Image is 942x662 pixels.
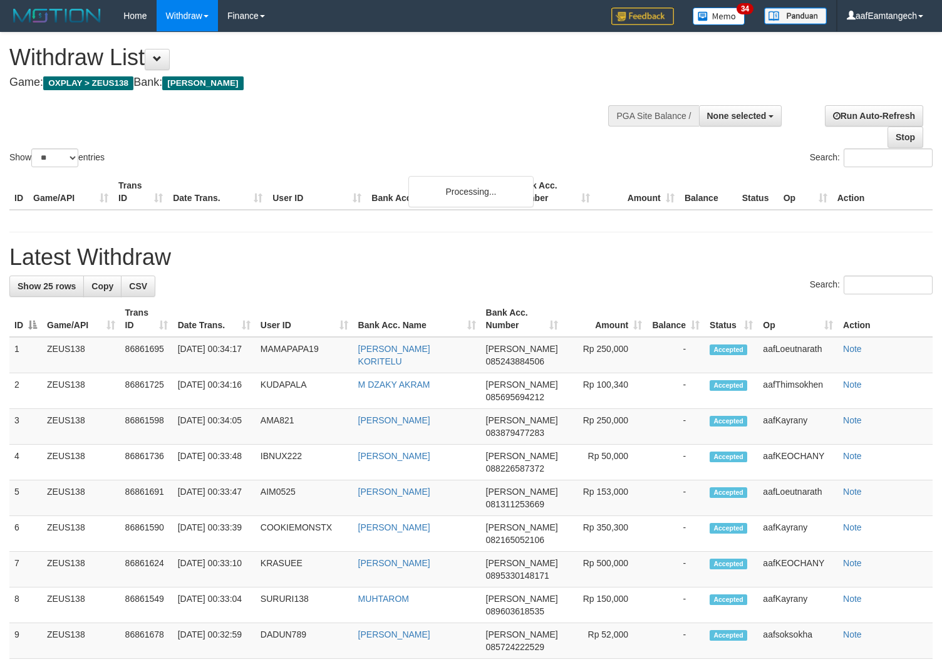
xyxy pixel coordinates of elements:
td: - [647,587,705,623]
td: 2 [9,373,42,409]
td: aafsoksokha [758,623,838,659]
td: 9 [9,623,42,659]
th: Action [832,174,933,210]
span: Accepted [710,344,747,355]
td: - [647,337,705,373]
td: [DATE] 00:33:48 [173,445,256,480]
span: Accepted [710,452,747,462]
th: Bank Acc. Name: activate to sort column ascending [353,301,481,337]
a: Note [843,451,862,461]
th: Bank Acc. Number: activate to sort column ascending [481,301,564,337]
td: [DATE] 00:32:59 [173,623,256,659]
span: Accepted [710,416,747,427]
td: aafKayrany [758,409,838,445]
td: Rp 52,000 [563,623,647,659]
td: ZEUS138 [42,623,120,659]
span: Accepted [710,594,747,605]
a: [PERSON_NAME] [358,451,430,461]
td: ZEUS138 [42,552,120,587]
td: aafLoeutnarath [758,480,838,516]
th: Balance [680,174,737,210]
td: aafKayrany [758,516,838,552]
td: ZEUS138 [42,516,120,552]
a: Copy [83,276,122,297]
td: MAMAPAPA19 [256,337,353,373]
td: [DATE] 00:34:17 [173,337,256,373]
td: 5 [9,480,42,516]
td: Rp 150,000 [563,587,647,623]
td: AMA821 [256,409,353,445]
td: Rp 500,000 [563,552,647,587]
td: aafKEOCHANY [758,445,838,480]
img: Feedback.jpg [611,8,674,25]
a: Note [843,415,862,425]
td: - [647,623,705,659]
th: Balance: activate to sort column ascending [647,301,705,337]
span: Accepted [710,523,747,534]
td: 86861549 [120,587,173,623]
a: M DZAKY AKRAM [358,380,430,390]
th: Game/API [28,174,113,210]
span: 34 [737,3,753,14]
a: Show 25 rows [9,276,84,297]
th: User ID [267,174,366,210]
a: Stop [888,127,923,148]
td: [DATE] 00:33:47 [173,480,256,516]
th: Date Trans. [168,174,267,210]
td: ZEUS138 [42,373,120,409]
th: ID [9,174,28,210]
td: IBNUX222 [256,445,353,480]
td: 8 [9,587,42,623]
td: Rp 153,000 [563,480,647,516]
td: 6 [9,516,42,552]
select: Showentries [31,148,78,167]
span: Copy [91,281,113,291]
td: 1 [9,337,42,373]
th: Action [838,301,933,337]
label: Show entries [9,148,105,167]
a: Note [843,344,862,354]
td: [DATE] 00:33:39 [173,516,256,552]
td: KRASUEE [256,552,353,587]
td: Rp 250,000 [563,409,647,445]
td: KUDAPALA [256,373,353,409]
td: aafKayrany [758,587,838,623]
th: Bank Acc. Name [366,174,510,210]
td: 86861598 [120,409,173,445]
span: Copy 089603618535 to clipboard [486,606,544,616]
span: Copy 082165052106 to clipboard [486,535,544,545]
span: Accepted [710,559,747,569]
a: [PERSON_NAME] KORITELU [358,344,430,366]
td: [DATE] 00:34:05 [173,409,256,445]
span: [PERSON_NAME] [486,380,558,390]
button: None selected [699,105,782,127]
span: [PERSON_NAME] [486,522,558,532]
td: ZEUS138 [42,445,120,480]
input: Search: [844,148,933,167]
td: [DATE] 00:33:10 [173,552,256,587]
th: Op: activate to sort column ascending [758,301,838,337]
td: - [647,373,705,409]
div: Processing... [408,176,534,207]
td: - [647,409,705,445]
th: Amount: activate to sort column ascending [563,301,647,337]
td: 86861590 [120,516,173,552]
td: 7 [9,552,42,587]
td: DADUN789 [256,623,353,659]
span: [PERSON_NAME] [486,487,558,497]
a: [PERSON_NAME] [358,522,430,532]
a: Run Auto-Refresh [825,105,923,127]
span: Show 25 rows [18,281,76,291]
th: Status [737,174,779,210]
span: Copy 085243884506 to clipboard [486,356,544,366]
td: 86861691 [120,480,173,516]
a: [PERSON_NAME] [358,487,430,497]
td: aafKEOCHANY [758,552,838,587]
h4: Game: Bank: [9,76,616,89]
th: Trans ID: activate to sort column ascending [120,301,173,337]
th: Op [779,174,832,210]
a: MUHTAROM [358,594,409,604]
img: MOTION_logo.png [9,6,105,25]
a: Note [843,487,862,497]
th: Amount [595,174,680,210]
